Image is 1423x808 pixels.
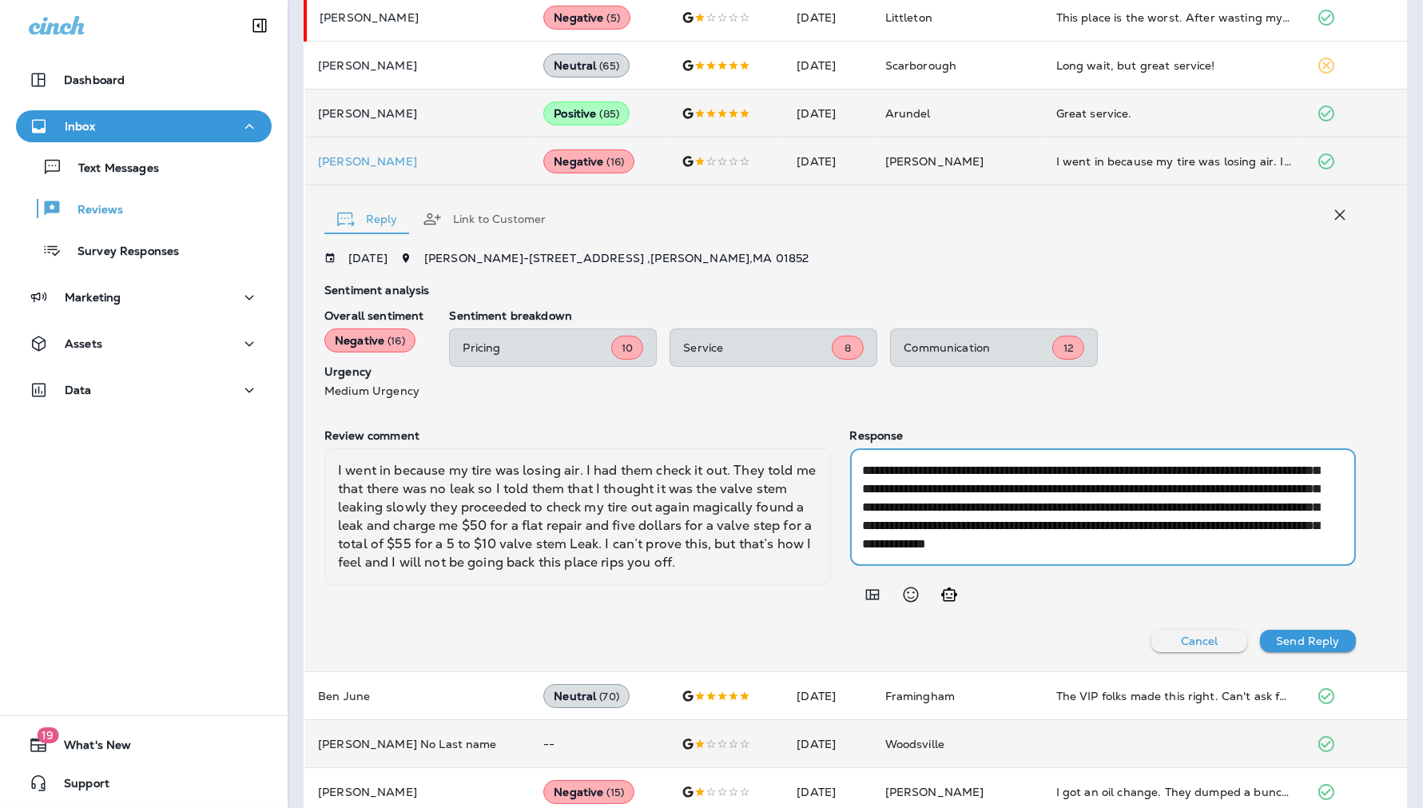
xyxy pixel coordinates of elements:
[543,54,630,78] div: Neutral
[324,309,423,322] p: Overall sentiment
[324,365,423,378] p: Urgency
[784,672,872,720] td: [DATE]
[62,245,179,260] p: Survey Responses
[599,107,619,121] span: ( 85 )
[324,328,415,352] div: Negative
[1276,635,1339,647] p: Send Reply
[16,192,272,225] button: Reviews
[784,90,872,137] td: [DATE]
[318,59,518,72] p: [PERSON_NAME]
[318,786,518,798] p: [PERSON_NAME]
[324,284,1356,297] p: Sentiment analysis
[885,785,984,799] span: [PERSON_NAME]
[324,429,831,442] p: Review comment
[65,120,95,133] p: Inbox
[449,309,1356,322] p: Sentiment breakdown
[531,720,668,768] td: --
[318,107,518,120] p: [PERSON_NAME]
[1056,784,1292,800] div: I got an oil change. They dumped a bunch of litter on my cabin air filter, and tried to upset me ...
[16,150,272,184] button: Text Messages
[16,281,272,313] button: Marketing
[318,738,518,750] p: [PERSON_NAME] No Last name
[16,64,272,96] button: Dashboard
[463,341,611,354] p: Pricing
[1056,688,1292,704] div: The VIP folks made this right. Can't ask for more.
[845,341,851,355] span: 8
[1056,105,1292,121] div: Great service.
[388,334,405,348] span: ( 16 )
[1056,58,1292,74] div: Long wait, but great service!
[606,155,624,169] span: ( 16 )
[599,59,619,73] span: ( 65 )
[410,190,558,248] button: Link to Customer
[324,384,423,397] p: Medium Urgency
[850,429,1357,442] p: Response
[885,10,932,25] span: Littleton
[1063,341,1074,355] span: 12
[48,777,109,796] span: Support
[62,161,159,177] p: Text Messages
[65,384,92,396] p: Data
[16,729,272,761] button: 19What's New
[885,58,957,73] span: Scarborough
[62,203,123,218] p: Reviews
[543,101,630,125] div: Positive
[606,11,619,25] span: ( 5 )
[16,328,272,360] button: Assets
[37,727,58,743] span: 19
[543,6,630,30] div: Negative
[904,341,1052,354] p: Communication
[324,448,831,585] div: I went in because my tire was losing air. I had them check it out. They told me that there was no...
[65,291,121,304] p: Marketing
[318,155,518,168] div: Click to view Customer Drawer
[784,137,872,185] td: [DATE]
[16,110,272,142] button: Inbox
[1056,153,1292,169] div: I went in because my tire was losing air. I had them check it out. They told me that there was no...
[348,252,388,265] p: [DATE]
[683,341,832,354] p: Service
[16,767,272,799] button: Support
[895,579,927,611] button: Select an emoji
[16,233,272,267] button: Survey Responses
[543,780,634,804] div: Negative
[599,690,619,703] span: ( 70 )
[622,341,633,355] span: 10
[885,737,944,751] span: Woodsville
[424,251,809,265] span: [PERSON_NAME] - [STREET_ADDRESS] , [PERSON_NAME] , MA 01852
[237,10,282,42] button: Collapse Sidebar
[48,738,131,758] span: What's New
[933,579,965,611] button: Generate AI response
[784,42,872,90] td: [DATE]
[543,684,630,708] div: Neutral
[857,579,888,611] button: Add in a premade template
[318,690,518,703] p: Ben June
[320,11,518,24] p: [PERSON_NAME]
[324,190,410,248] button: Reply
[606,786,624,799] span: ( 15 )
[1181,635,1218,647] p: Cancel
[1056,10,1292,26] div: This place is the worst. After wasting my time for 2 1/2 solid days trying to find spark plugs an...
[543,149,634,173] div: Negative
[65,337,102,350] p: Assets
[1151,630,1247,652] button: Cancel
[16,374,272,406] button: Data
[885,689,955,703] span: Framingham
[784,720,872,768] td: [DATE]
[885,154,984,169] span: [PERSON_NAME]
[1260,630,1356,652] button: Send Reply
[885,106,931,121] span: Arundel
[318,155,518,168] p: [PERSON_NAME]
[64,74,125,86] p: Dashboard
